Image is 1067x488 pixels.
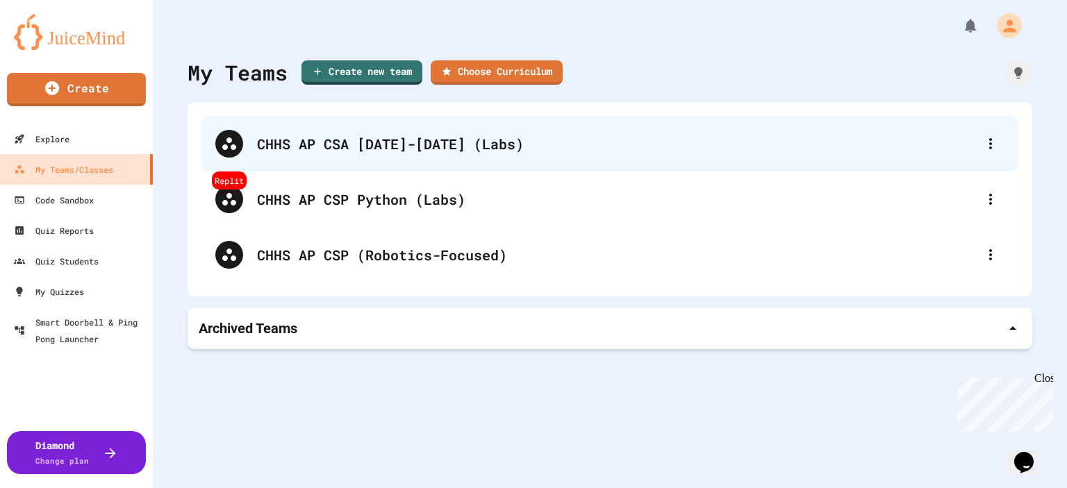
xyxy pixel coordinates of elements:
div: My Teams [188,57,288,88]
a: Create new team [301,60,422,85]
div: Smart Doorbell & Ping Pong Launcher [14,314,147,347]
a: Choose Curriculum [431,60,563,85]
div: CHHS AP CSA [DATE]-[DATE] (Labs) [201,116,1018,171]
div: Explore [14,131,69,147]
div: My Quizzes [14,283,84,300]
iframe: chat widget [1009,432,1053,474]
div: CHHS AP CSA [DATE]-[DATE] (Labs) [257,133,977,154]
a: Create [7,73,146,106]
div: My Account [982,10,1025,42]
img: logo-orange.svg [14,14,139,50]
div: Code Sandbox [14,192,94,208]
iframe: chat widget [952,372,1053,431]
div: Quiz Reports [14,222,94,239]
div: Chat with us now!Close [6,6,96,88]
div: My Notifications [936,14,982,37]
span: Change plan [35,455,89,466]
div: Diamond [35,438,89,467]
div: CHHS AP CSP Python (Labs) [257,189,977,210]
div: Replit [212,171,247,190]
button: DiamondChange plan [7,431,146,474]
p: Archived Teams [199,319,297,338]
div: How it works [1004,59,1032,87]
div: ReplitCHHS AP CSP Python (Labs) [201,171,1018,227]
div: CHHS AP CSP (Robotics-Focused) [201,227,1018,283]
div: CHHS AP CSP (Robotics-Focused) [257,244,977,265]
div: Quiz Students [14,253,99,269]
div: My Teams/Classes [14,161,113,178]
